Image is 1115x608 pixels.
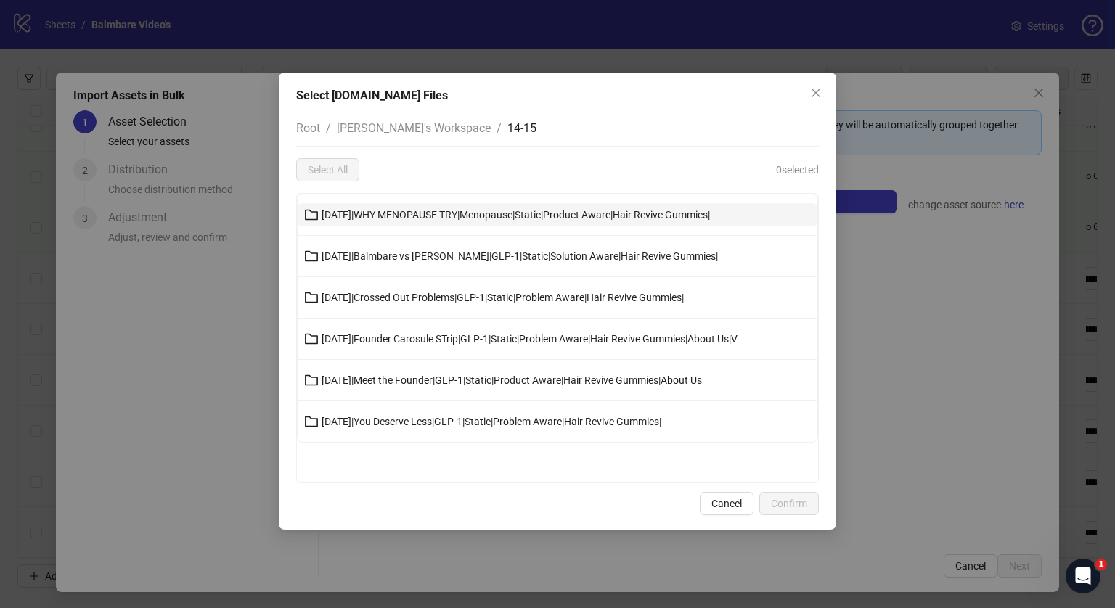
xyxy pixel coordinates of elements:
[776,162,819,178] span: 0 selected
[1066,559,1100,593] iframe: Intercom live chat
[322,374,702,386] span: [DATE]|Meet the Founder|GLP-1|Static|Product Aware|Hair Revive Gummies|About Us
[711,498,742,509] span: Cancel
[326,119,331,137] li: /
[337,121,491,135] span: [PERSON_NAME]'s Workspace
[298,369,817,392] button: [DATE]|Meet the Founder|GLP-1|Static|Product Aware|Hair Revive Gummies|About Us
[296,121,320,135] span: Root
[322,416,661,427] span: [DATE]|You Deserve Less|GLP-1|Static|Problem Aware|Hair Revive Gummies|
[298,203,817,226] button: [DATE]|WHY MENOPAUSE TRY|Menopause|Static|Product Aware|Hair Revive Gummies|
[322,250,718,262] span: [DATE]|Balmbare vs [PERSON_NAME]|GLP-1|Static|Solution Aware|Hair Revive Gummies|
[322,333,738,345] span: [DATE]|Founder Carosule STrip|GLP-1|Static|Problem Aware|Hair Revive Gummies|About Us|V
[298,410,817,433] button: [DATE]|You Deserve Less|GLP-1|Static|Problem Aware|Hair Revive Gummies|
[1095,559,1107,570] span: 1
[304,208,319,222] span: folder
[304,332,319,346] span: folder
[298,245,817,268] button: [DATE]|Balmbare vs [PERSON_NAME]|GLP-1|Static|Solution Aware|Hair Revive Gummies|
[322,209,710,221] span: [DATE]|WHY MENOPAUSE TRY|Menopause|Static|Product Aware|Hair Revive Gummies|
[304,249,319,263] span: folder
[507,121,536,135] span: 14-15
[304,414,319,429] span: folder
[296,87,819,104] div: Select [DOMAIN_NAME] Files
[759,492,819,515] button: Confirm
[322,292,684,303] span: [DATE]|Crossed Out Problems|GLP-1|Static|Problem Aware|Hair Revive Gummies|
[810,87,822,99] span: close
[304,290,319,305] span: folder
[298,286,817,309] button: [DATE]|Crossed Out Problems|GLP-1|Static|Problem Aware|Hair Revive Gummies|
[296,158,359,181] button: Select All
[304,373,319,387] span: folder
[497,119,502,137] li: /
[298,327,817,350] button: [DATE]|Founder Carosule STrip|GLP-1|Static|Problem Aware|Hair Revive Gummies|About Us|V
[804,81,828,104] button: Close
[700,492,753,515] button: Cancel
